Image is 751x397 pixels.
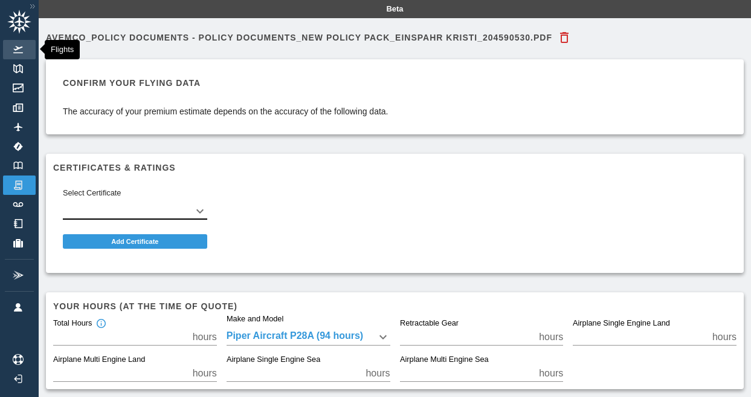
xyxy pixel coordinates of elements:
[53,161,736,174] h6: Certificates & Ratings
[95,318,106,329] svg: Total hours in fixed-wing aircraft
[53,355,145,366] label: Airplane Multi Engine Land
[63,76,388,90] h6: Confirm your flying data
[400,355,489,366] label: Airplane Multi Engine Sea
[366,366,390,381] p: hours
[46,33,552,42] h6: Avemco_Policy Documents - Policy Documents_New Policy Pack_EINSPAHR KRISTI_204590530.PDF
[63,188,121,198] label: Select Certificate
[573,318,670,329] label: Airplane Single Engine Land
[539,330,563,344] p: hours
[63,234,207,249] button: Add Certificate
[63,105,388,117] p: The accuracy of your premium estimate depends on the accuracy of the following data.
[227,329,390,346] div: Piper Aircraft P28A (94 hours)
[227,355,320,366] label: Airplane Single Engine Sea
[53,300,736,313] h6: Your hours (at the time of quote)
[53,318,106,329] div: Total Hours
[227,313,283,324] label: Make and Model
[539,366,563,381] p: hours
[193,366,217,381] p: hours
[193,330,217,344] p: hours
[712,330,736,344] p: hours
[400,318,459,329] label: Retractable Gear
